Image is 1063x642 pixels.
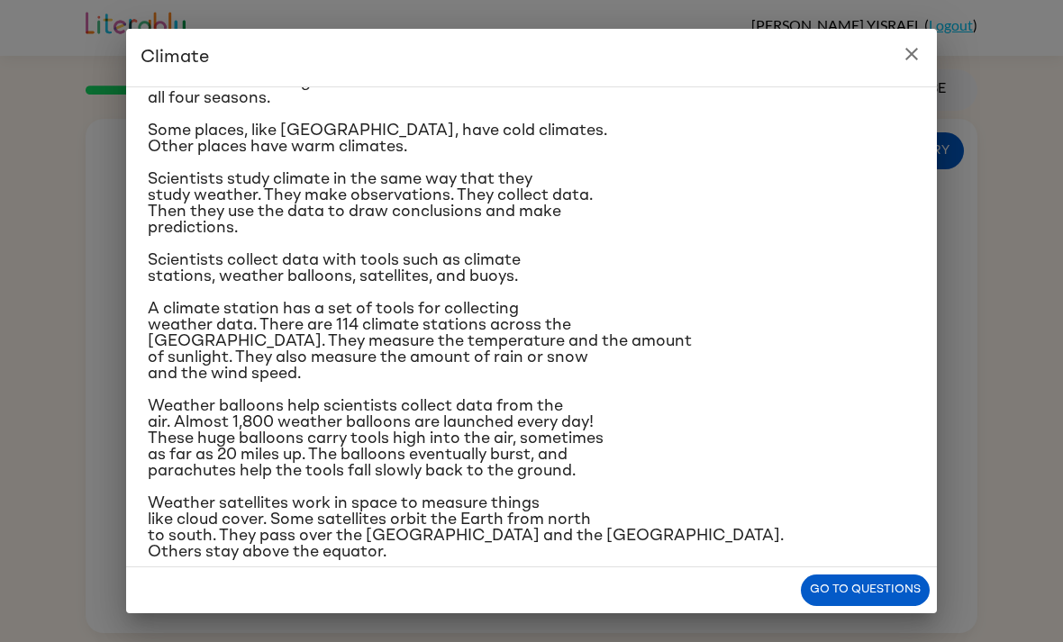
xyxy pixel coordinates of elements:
span: Climate is the average of the weather conditions over all four seasons. [148,74,559,106]
span: Weather balloons help scientists collect data from the air. Almost 1,800 weather balloons are lau... [148,398,604,479]
button: Go to questions [801,574,930,606]
span: Scientists collect data with tools such as climate stations, weather balloons, satellites, and bu... [148,252,521,285]
span: A climate station has a set of tools for collecting weather data. There are 114 climate stations ... [148,301,692,382]
h2: Climate [126,29,937,86]
span: Weather satellites work in space to measure things like cloud cover. Some satellites orbit the Ea... [148,495,784,560]
button: close [894,36,930,72]
span: Scientists study climate in the same way that they study weather. They make observations. They co... [148,171,593,236]
span: Some places, like [GEOGRAPHIC_DATA], have cold climates. Other places have warm climates. [148,122,607,155]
